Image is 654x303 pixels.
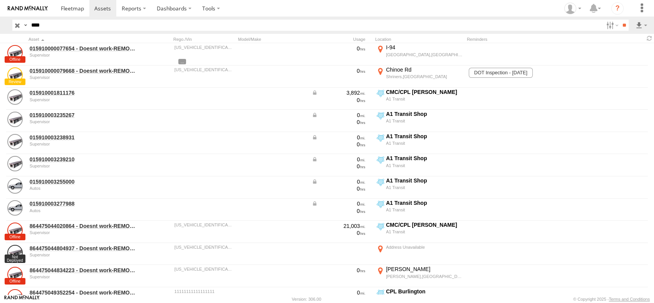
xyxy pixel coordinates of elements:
div: [PERSON_NAME] [386,266,463,273]
div: Data from Vehicle CANbus [312,134,366,141]
div: undefined [30,119,135,124]
a: View Asset Details [7,156,23,171]
div: CMC/CPL [PERSON_NAME] [386,221,463,228]
div: undefined [30,208,135,213]
a: View Asset Details [7,67,23,83]
a: 864475044020864 - Doesnt work-REMOVE [30,223,135,229]
div: Chinoe Rd [386,66,463,73]
div: Model/Make [238,37,307,42]
a: View Asset Details [7,267,23,282]
a: View Asset Details [7,112,23,127]
span: Refresh [645,35,654,42]
a: View Asset Details [7,223,23,238]
span: DOT Inspection - 01/31/2026 [469,68,532,78]
a: 015910000079668 - Doesnt work-REMOVE [30,67,135,74]
div: Data from Vehicle CANbus [312,112,366,119]
div: 1H2P04521MW003404 [174,245,234,249]
div: 0 [312,67,366,74]
label: Click to View Current Location [375,89,464,109]
div: A1 Transit [386,118,463,124]
div: 1TTF482C5J3060364 [174,267,234,271]
label: Search Query [22,20,29,31]
label: Click to View Current Location [375,266,464,286]
div: 0 [312,97,366,104]
a: View Asset Details [7,89,23,105]
a: View Asset Details [7,134,23,149]
div: Click to Sort [29,37,136,42]
div: A1 Transit Shop [386,199,463,206]
div: 0 [312,119,366,126]
label: Click to View Current Location [375,44,464,65]
div: Rego./Vin [173,37,235,42]
div: undefined [30,253,135,257]
div: 1JJF48276VL403713 [174,45,234,50]
div: undefined [30,97,135,102]
div: A1 Transit Shop [386,155,463,162]
div: Reminders [467,37,559,42]
a: 864475049352254 - Doesnt work-REMOVE [30,289,135,296]
a: 864475044804937 - Doesnt work-REMOVE [30,245,135,252]
div: 0 [312,289,366,296]
div: Data from Vehicle CANbus [312,89,366,96]
div: Location [375,37,464,42]
div: A1 Transit [386,207,463,213]
div: 0 [312,45,366,52]
i: ? [611,2,624,15]
div: A1 Transit Shop [386,177,463,184]
a: 015910003238931 [30,134,135,141]
div: CMC/CPL [PERSON_NAME] [386,89,463,95]
div: © Copyright 2025 - [573,297,650,301]
a: Visit our Website [4,295,40,303]
div: A1 Transit [386,163,463,168]
div: undefined [30,230,135,235]
div: A1 Transit [386,96,463,102]
div: Data from Vehicle CANbus [312,156,366,163]
div: undefined [30,164,135,168]
a: Terms and Conditions [609,297,650,301]
a: View Asset Details [7,200,23,216]
div: 0 [312,267,366,274]
div: undefined [30,275,135,279]
a: View Asset Details [7,45,23,60]
div: undefined [30,142,135,146]
div: 0 [312,208,366,214]
label: Click to View Current Location [375,177,464,198]
div: 21,003 [312,223,366,229]
div: undefined [30,75,135,80]
a: 015910003277988 [30,200,135,207]
label: Click to View Current Location [375,221,464,242]
div: [PERSON_NAME],[GEOGRAPHIC_DATA] [386,274,463,279]
div: 11111111111111111 [174,289,234,294]
label: Click to View Current Location [375,199,464,220]
label: Click to View Current Location [375,133,464,154]
div: Version: 306.00 [292,297,321,301]
label: Export results as... [635,20,648,31]
a: 015910003255000 [30,178,135,185]
div: 0 [312,185,366,192]
div: A1 Transit Shop [386,110,463,117]
label: Click to View Current Location [375,155,464,176]
div: 0 [312,163,366,170]
a: 015910003239210 [30,156,135,163]
div: 0 [312,141,366,148]
div: Jared Benson [562,3,584,14]
div: A1 Transit Shop [386,133,463,140]
div: 1GRDM0628CH714081 [174,67,234,72]
div: CPL Burlington [386,288,463,295]
label: Search Filter Options [603,20,620,31]
div: undefined [30,53,135,57]
div: A1 Transit [386,185,463,190]
div: A1 Transit [386,229,463,234]
a: 015910000077654 - Doesnt work-REMOVE [30,45,135,52]
label: Click to View Current Location [375,66,464,87]
div: Data from Vehicle CANbus [312,200,366,207]
div: [GEOGRAPHIC_DATA],[GEOGRAPHIC_DATA] [386,52,463,57]
div: A1 Transit [386,141,463,146]
a: 864475044834223 - Doesnt work-REMOVE [30,267,135,274]
a: View Asset Details [7,178,23,194]
label: Click to View Current Location [375,110,464,131]
div: 0 [312,229,366,236]
a: 015910001811176 [30,89,135,96]
div: 1GRDM062XAH717268 [174,223,234,227]
img: rand-logo.svg [8,6,48,11]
